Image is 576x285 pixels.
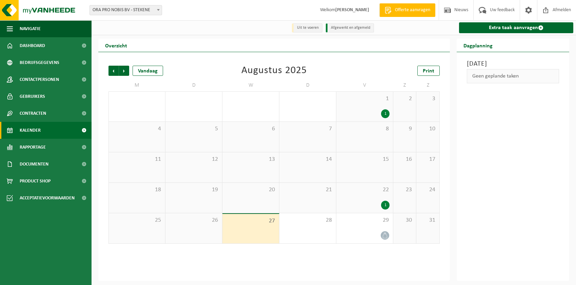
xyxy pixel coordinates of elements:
span: 16 [397,156,413,163]
span: 22 [340,186,390,194]
span: Bedrijfsgegevens [20,54,59,71]
span: 6 [226,125,276,133]
span: Documenten [20,156,48,173]
a: Extra taak aanvragen [459,22,573,33]
span: 4 [112,125,162,133]
td: D [279,79,336,91]
span: 26 [169,217,219,224]
span: 25 [112,217,162,224]
div: 1 [381,201,390,210]
span: 7 [283,125,333,133]
span: 8 [340,125,390,133]
td: W [222,79,279,91]
span: 10 [420,125,436,133]
span: Kalender [20,122,41,139]
span: Contactpersonen [20,71,59,88]
a: Offerte aanvragen [379,3,435,17]
span: Acceptatievoorwaarden [20,190,75,206]
span: Contracten [20,105,46,122]
span: 31 [420,217,436,224]
div: Augustus 2025 [241,66,307,76]
span: 12 [169,156,219,163]
div: Vandaag [133,66,163,76]
span: Gebruikers [20,88,45,105]
div: 1 [381,109,390,118]
span: 19 [169,186,219,194]
h2: Dagplanning [457,39,499,52]
li: Uit te voeren [292,23,322,32]
span: 14 [283,156,333,163]
span: 18 [112,186,162,194]
td: Z [393,79,416,91]
span: 13 [226,156,276,163]
span: Volgende [119,66,129,76]
span: Print [423,68,434,74]
span: Vorige [108,66,119,76]
a: Print [417,66,440,76]
span: 3 [420,95,436,103]
span: 24 [420,186,436,194]
span: ORA PRO NOBIS BV - STEKENE [90,5,162,15]
td: Z [416,79,439,91]
span: 1 [340,95,390,103]
span: 9 [397,125,413,133]
span: ORA PRO NOBIS BV - STEKENE [90,5,162,15]
span: 2 [397,95,413,103]
span: 29 [340,217,390,224]
span: 15 [340,156,390,163]
span: 20 [226,186,276,194]
span: Navigatie [20,20,41,37]
div: Geen geplande taken [467,69,559,83]
span: 30 [397,217,413,224]
td: M [108,79,165,91]
span: 17 [420,156,436,163]
span: 28 [283,217,333,224]
li: Afgewerkt en afgemeld [326,23,374,32]
span: Dashboard [20,37,45,54]
td: D [165,79,222,91]
span: 5 [169,125,219,133]
span: Rapportage [20,139,46,156]
span: 23 [397,186,413,194]
td: V [336,79,393,91]
span: 11 [112,156,162,163]
span: Product Shop [20,173,51,190]
strong: [PERSON_NAME] [335,7,369,13]
span: Offerte aanvragen [393,7,432,14]
h2: Overzicht [98,39,134,52]
h3: [DATE] [467,59,559,69]
span: 27 [226,217,276,225]
span: 21 [283,186,333,194]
